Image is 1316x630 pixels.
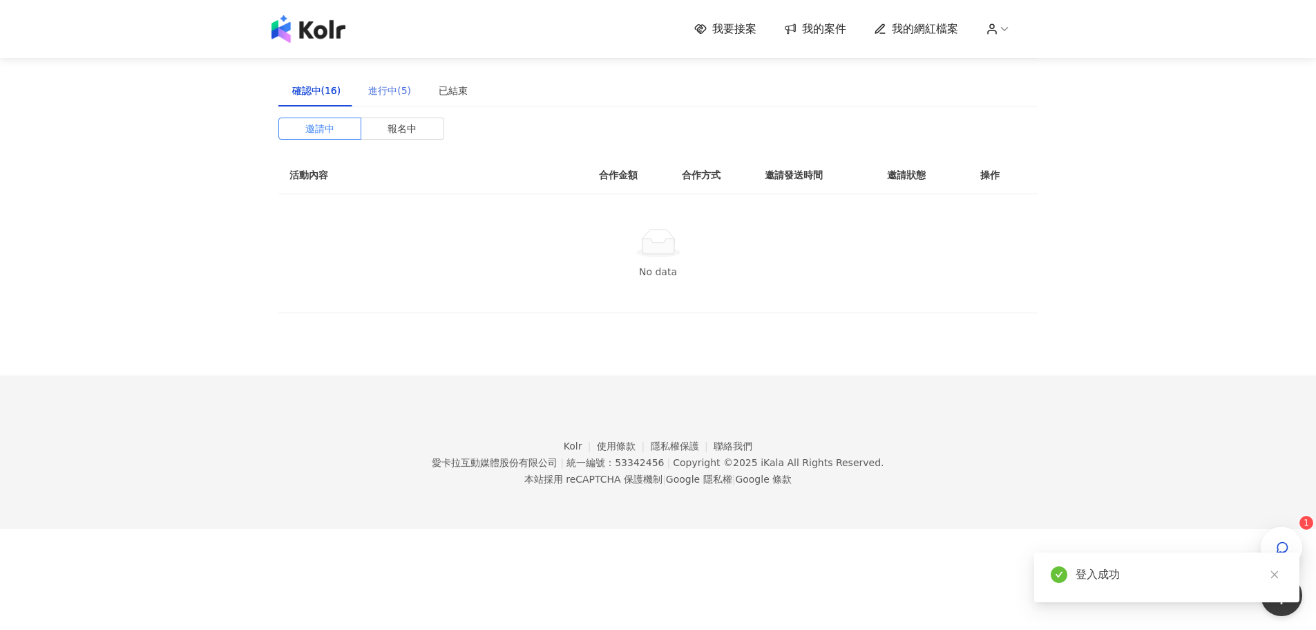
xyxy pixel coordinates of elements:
th: 邀請狀態 [876,156,969,194]
span: | [560,457,564,468]
span: | [667,457,670,468]
span: check-circle [1051,566,1067,583]
span: 我要接案 [712,21,756,37]
span: 1 [1304,518,1309,528]
a: Google 條款 [735,474,792,485]
a: Kolr [564,441,597,452]
span: 報名中 [388,118,417,139]
th: 操作 [969,156,1038,194]
button: 1 [1261,527,1302,568]
a: 我的網紅檔案 [874,21,958,37]
div: 愛卡拉互動媒體股份有限公司 [432,457,557,468]
div: 確認中(16) [292,83,341,98]
span: 邀請中 [305,118,334,139]
div: No data [295,264,1022,279]
div: 已結束 [439,83,468,98]
th: 邀請發送時間 [754,156,876,194]
th: 合作方式 [671,156,754,194]
a: Google 隱私權 [666,474,732,485]
img: logo [271,15,345,43]
div: 進行中(5) [368,83,411,98]
span: | [732,474,736,485]
sup: 1 [1299,516,1313,530]
a: 我要接案 [694,21,756,37]
div: 統一編號：53342456 [566,457,664,468]
span: | [662,474,666,485]
span: 本站採用 reCAPTCHA 保護機制 [524,471,792,488]
div: 登入成功 [1076,566,1283,583]
a: 隱私權保護 [651,441,714,452]
a: 聯絡我們 [714,441,752,452]
th: 活動內容 [278,156,555,194]
span: close [1270,570,1279,580]
th: 合作金額 [588,156,671,194]
a: 使用條款 [597,441,651,452]
span: 我的案件 [802,21,846,37]
a: iKala [761,457,784,468]
span: 我的網紅檔案 [892,21,958,37]
a: 我的案件 [784,21,846,37]
div: Copyright © 2025 All Rights Reserved. [673,457,884,468]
